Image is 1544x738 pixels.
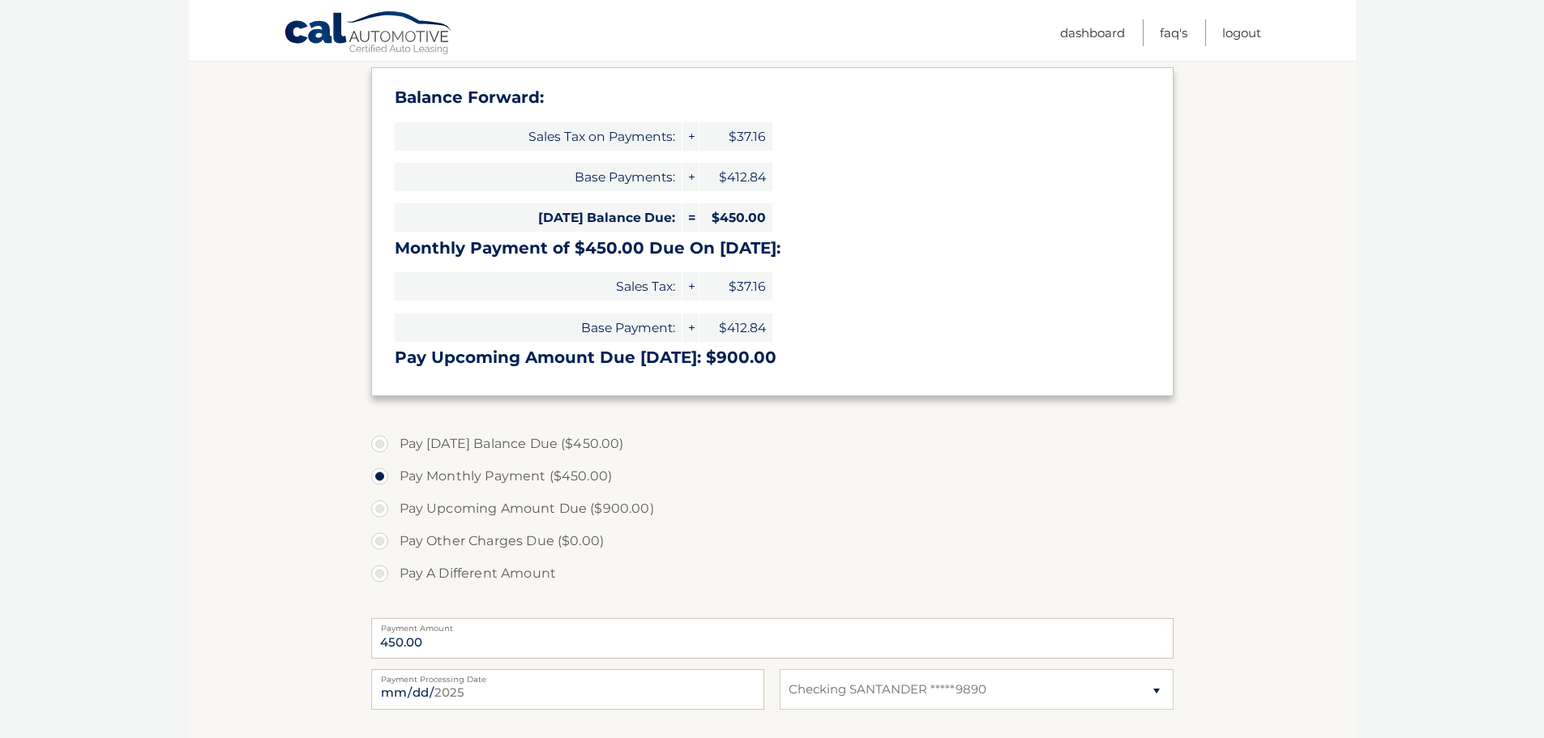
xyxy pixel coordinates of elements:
[395,163,682,191] span: Base Payments:
[371,618,1174,659] input: Payment Amount
[371,618,1174,631] label: Payment Amount
[395,203,682,232] span: [DATE] Balance Due:
[395,314,682,342] span: Base Payment:
[395,272,682,301] span: Sales Tax:
[699,203,772,232] span: $450.00
[371,493,1174,525] label: Pay Upcoming Amount Due ($900.00)
[371,460,1174,493] label: Pay Monthly Payment ($450.00)
[699,314,772,342] span: $412.84
[371,428,1174,460] label: Pay [DATE] Balance Due ($450.00)
[395,348,1150,368] h3: Pay Upcoming Amount Due [DATE]: $900.00
[371,669,764,682] label: Payment Processing Date
[1222,19,1261,46] a: Logout
[699,122,772,151] span: $37.16
[682,314,699,342] span: +
[682,163,699,191] span: +
[1160,19,1187,46] a: FAQ's
[395,238,1150,258] h3: Monthly Payment of $450.00 Due On [DATE]:
[682,122,699,151] span: +
[395,87,1150,108] h3: Balance Forward:
[682,203,699,232] span: =
[699,163,772,191] span: $412.84
[371,557,1174,590] label: Pay A Different Amount
[371,669,764,710] input: Payment Date
[1060,19,1125,46] a: Dashboard
[699,272,772,301] span: $37.16
[395,122,682,151] span: Sales Tax on Payments:
[284,11,454,58] a: Cal Automotive
[371,525,1174,557] label: Pay Other Charges Due ($0.00)
[682,272,699,301] span: +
